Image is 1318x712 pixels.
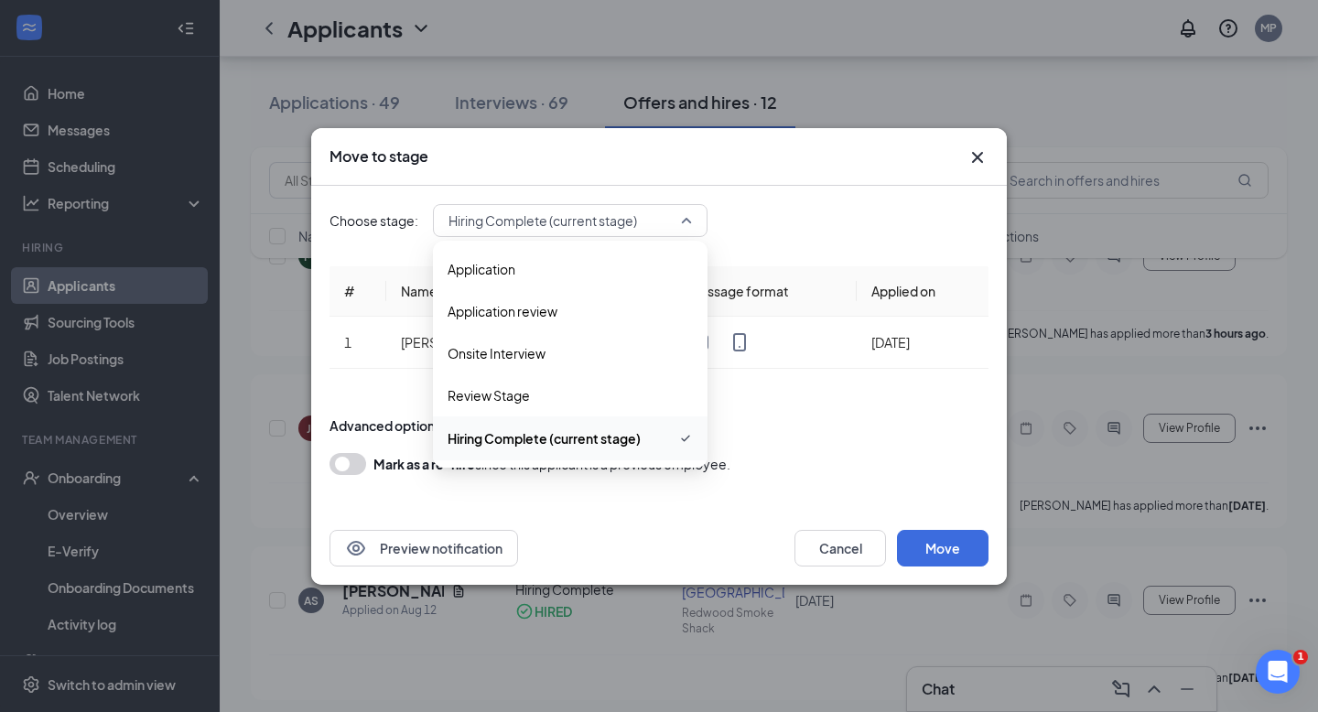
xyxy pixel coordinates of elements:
[448,385,530,405] span: Review Stage
[448,301,557,321] span: Application review
[373,453,730,475] div: since this applicant is a previous employee.
[794,530,886,566] button: Cancel
[857,317,988,369] td: [DATE]
[1256,650,1300,694] iframe: Intercom live chat
[329,266,386,317] th: #
[448,343,546,363] span: Onsite Interview
[386,266,575,317] th: Name
[329,416,988,435] div: Advanced options
[674,266,857,317] th: Message format
[897,530,988,566] button: Move
[448,207,637,234] span: Hiring Complete (current stage)
[729,331,751,353] svg: MobileSms
[448,259,515,279] span: Application
[386,317,575,369] td: [PERSON_NAME]
[329,530,518,566] button: EyePreview notification
[329,146,428,167] h3: Move to stage
[678,427,693,449] svg: Checkmark
[967,146,988,168] button: Close
[373,456,475,472] b: Mark as a re-hire
[345,537,367,559] svg: Eye
[448,428,641,448] span: Hiring Complete (current stage)
[857,266,988,317] th: Applied on
[967,146,988,168] svg: Cross
[1293,650,1308,664] span: 1
[344,334,351,351] span: 1
[329,210,418,231] span: Choose stage:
